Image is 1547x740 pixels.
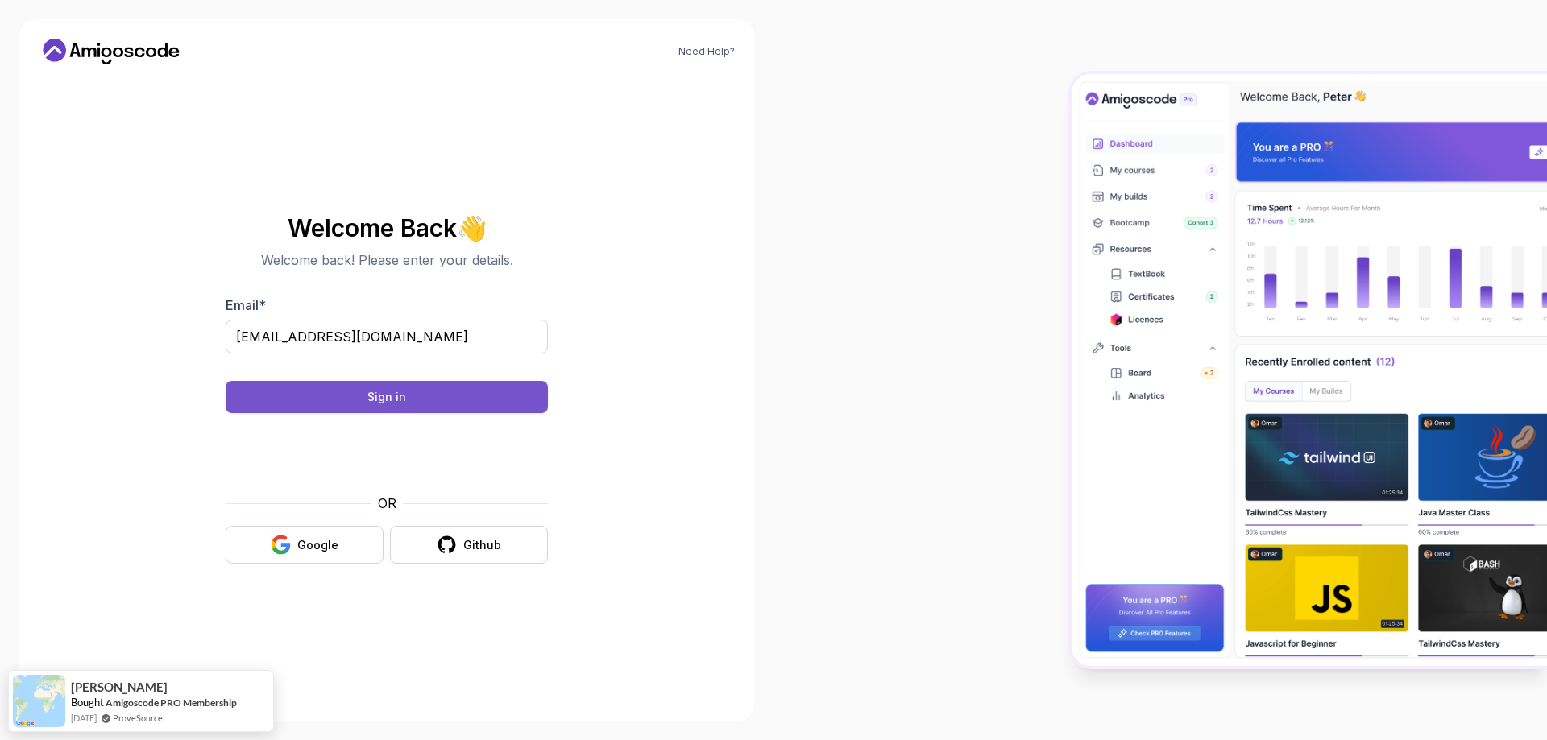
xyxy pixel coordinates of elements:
[378,494,396,513] p: OR
[113,711,163,725] a: ProveSource
[456,214,487,242] span: 👋
[463,537,501,553] div: Github
[226,320,548,353] input: Enter your email
[265,423,508,484] iframe: Widget containing checkbox for hCaptcha security challenge
[297,537,338,553] div: Google
[226,526,384,564] button: Google
[71,680,168,694] span: [PERSON_NAME]
[678,45,735,58] a: Need Help?
[71,711,97,725] span: [DATE]
[106,697,237,709] a: Amigoscode PRO Membership
[226,297,266,313] label: Email *
[71,696,104,709] span: Bought
[390,526,548,564] button: Github
[39,39,184,64] a: Home link
[226,381,548,413] button: Sign in
[1072,74,1547,666] img: Amigoscode Dashboard
[367,389,406,405] div: Sign in
[226,215,548,241] h2: Welcome Back
[226,250,548,270] p: Welcome back! Please enter your details.
[13,675,65,727] img: provesource social proof notification image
